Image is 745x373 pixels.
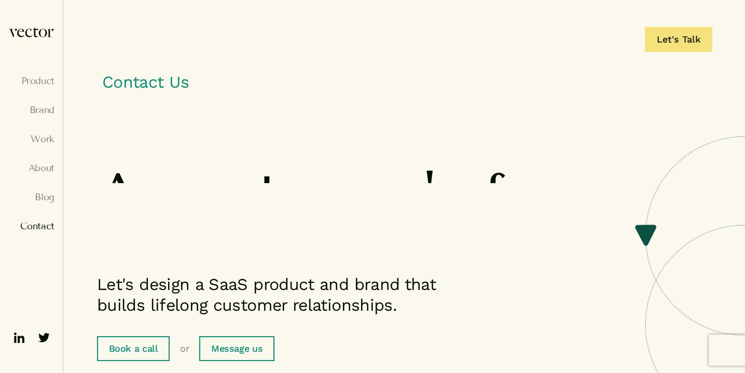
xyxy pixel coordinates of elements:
[8,163,54,173] a: About
[36,329,52,346] img: ico-twitter-fill
[8,76,54,86] a: Product
[180,342,189,355] span: or
[8,221,54,231] a: Contact
[97,336,170,361] a: Book a call
[97,160,141,230] span: A
[199,336,274,361] a: Message us
[8,134,54,144] a: Work
[97,243,188,313] span: life
[8,192,54,202] a: Blog
[161,160,463,230] span: customer's
[8,105,54,115] a: Brand
[97,274,450,315] p: Let's design a SaaS product and brand that builds lifelong customer relationships.
[97,66,711,103] h1: Contact Us
[645,27,712,52] a: Let's Talk
[484,160,565,230] span: for
[11,329,27,346] img: ico-linkedin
